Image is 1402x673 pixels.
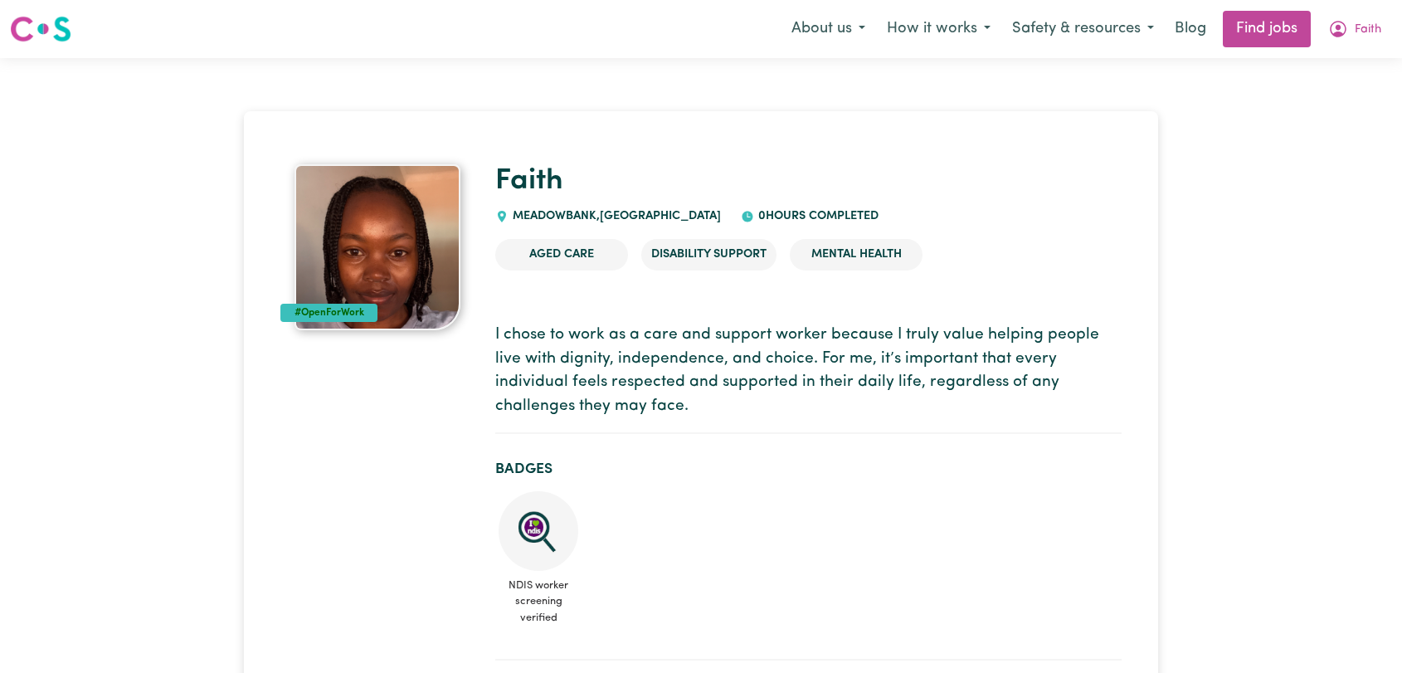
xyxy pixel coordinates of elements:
button: How it works [876,12,1001,46]
li: Disability Support [641,239,776,271]
div: #OpenForWork [280,304,378,322]
img: NDIS Worker Screening Verified [499,491,578,571]
a: Careseekers logo [10,10,71,48]
button: My Account [1317,12,1392,46]
li: Mental Health [790,239,922,271]
p: I chose to work as a care and support worker because I truly value helping people live with digni... [495,324,1122,419]
a: Find jobs [1223,11,1311,47]
button: About us [781,12,876,46]
button: Safety & resources [1001,12,1165,46]
h2: Badges [495,461,1122,478]
a: Faith's profile picture'#OpenForWork [280,164,476,330]
a: Faith [495,167,563,196]
img: Faith [295,164,460,330]
span: MEADOWBANK , [GEOGRAPHIC_DATA] [509,210,721,222]
a: Blog [1165,11,1216,47]
li: Aged Care [495,239,628,271]
span: 0 hours completed [754,210,879,222]
img: Careseekers logo [10,14,71,44]
span: Faith [1355,21,1381,39]
span: NDIS worker screening verified [495,571,582,632]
